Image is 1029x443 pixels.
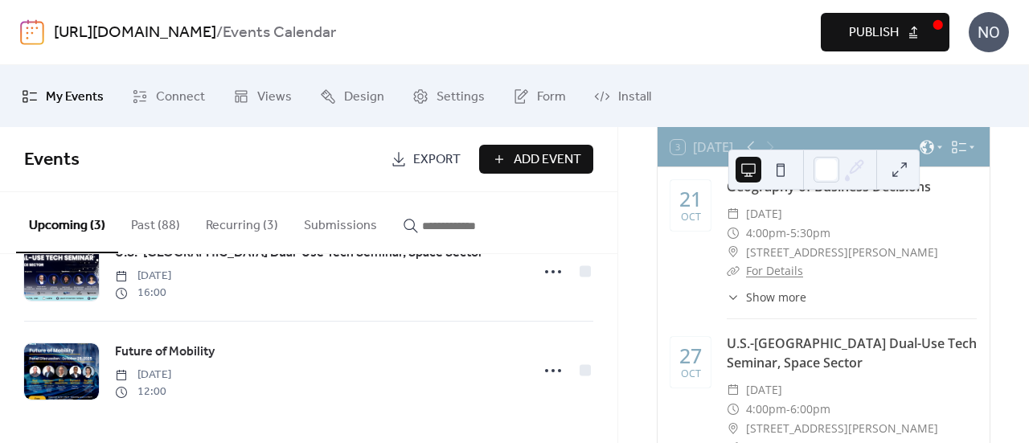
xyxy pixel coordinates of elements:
button: Add Event [479,145,593,174]
div: 27 [679,346,702,366]
span: [DATE] [115,367,171,384]
a: Install [582,72,663,121]
button: ​Show more [727,289,806,306]
div: ​ [727,380,740,400]
div: ​ [727,261,740,281]
a: Connect [120,72,217,121]
span: Events [24,142,80,178]
button: Upcoming (3) [16,192,118,253]
div: ​ [727,289,740,306]
div: ​ [727,400,740,419]
button: Submissions [291,192,390,252]
div: ​ [727,204,740,224]
a: Form [501,72,578,121]
button: Recurring (3) [193,192,291,252]
span: - [786,224,790,243]
span: Form [537,84,566,109]
a: Geography of Business Decisions [727,178,931,195]
div: ​ [727,419,740,438]
a: [URL][DOMAIN_NAME] [54,18,216,48]
span: My Events [46,84,104,109]
span: [DATE] [115,268,171,285]
button: Past (88) [118,192,193,252]
a: Views [221,72,304,121]
div: ​ [727,243,740,262]
span: 4:00pm [746,400,786,419]
a: Settings [400,72,497,121]
span: Views [257,84,292,109]
span: [DATE] [746,380,782,400]
div: ​ [727,224,740,243]
span: 5:30pm [790,224,830,243]
b: Events Calendar [223,18,336,48]
span: [DATE] [746,204,782,224]
span: 12:00 [115,384,171,400]
a: Design [308,72,396,121]
span: [STREET_ADDRESS][PERSON_NAME] [746,419,938,438]
a: For Details [746,263,803,278]
span: [STREET_ADDRESS][PERSON_NAME] [746,243,938,262]
div: NO [969,12,1009,52]
span: Connect [156,84,205,109]
a: My Events [10,72,116,121]
span: Export [413,150,461,170]
b: / [216,18,223,48]
span: Add Event [514,150,581,170]
span: - [786,400,790,419]
div: Oct [681,212,701,223]
div: Oct [681,369,701,379]
span: 4:00pm [746,224,786,243]
span: Settings [437,84,485,109]
span: Publish [849,23,899,43]
span: 16:00 [115,285,171,301]
img: logo [20,19,44,45]
button: Publish [821,13,949,51]
div: 21 [679,189,702,209]
span: Install [618,84,651,109]
span: Design [344,84,384,109]
span: Show more [746,289,806,306]
a: Export [379,145,473,174]
a: Future of Mobility [115,342,215,363]
span: 6:00pm [790,400,830,419]
a: U.S.-[GEOGRAPHIC_DATA] Dual-Use Tech Seminar, Space Sector [727,334,977,371]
